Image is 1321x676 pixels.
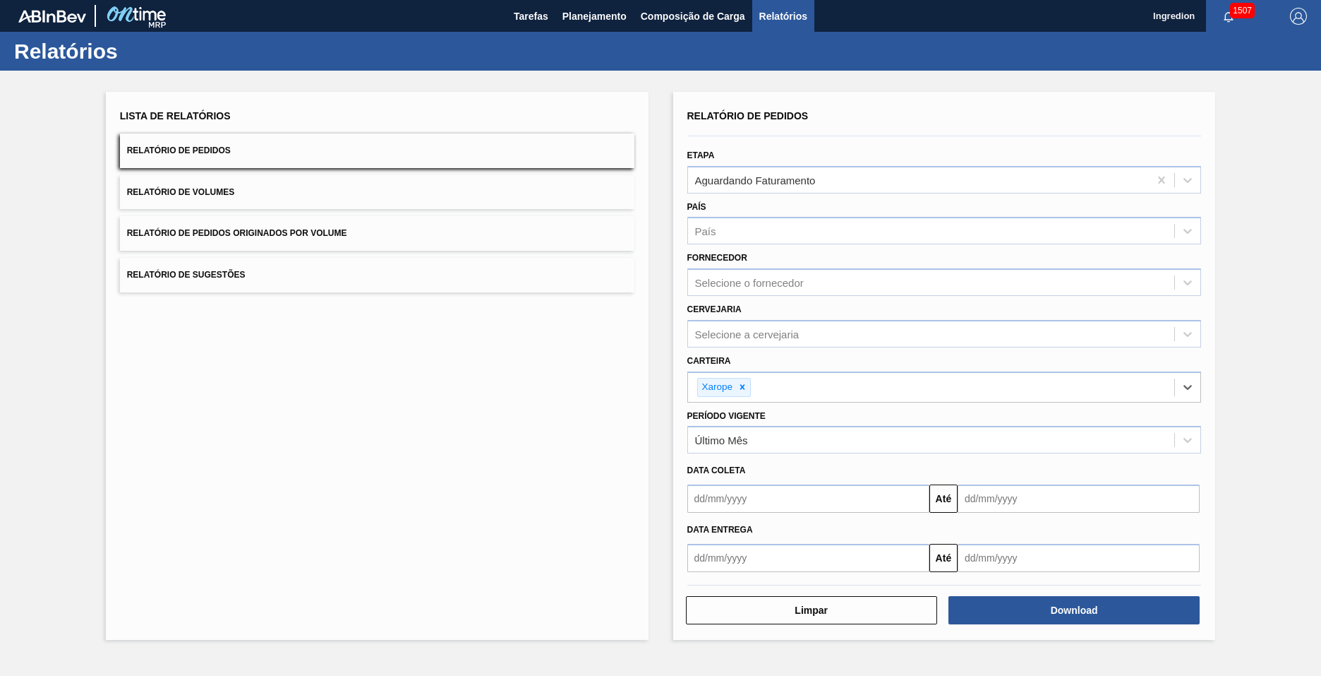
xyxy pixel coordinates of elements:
h1: Relatórios [14,43,265,59]
button: Até [929,485,958,513]
div: Aguardando Faturamento [695,174,816,186]
span: Lista de Relatórios [120,110,231,121]
button: Relatório de Pedidos Originados por Volume [120,216,634,251]
label: Etapa [687,150,715,160]
label: Cervejaria [687,304,742,314]
input: dd/mm/yyyy [687,544,929,572]
span: Relatório de Pedidos Originados por Volume [127,228,347,238]
span: Data entrega [687,525,753,535]
span: Tarefas [514,8,548,25]
button: Relatório de Pedidos [120,134,634,168]
button: Download [948,596,1200,624]
span: Relatório de Pedidos [127,146,231,155]
span: Relatório de Sugestões [127,270,246,280]
label: Período Vigente [687,411,766,421]
button: Notificações [1206,6,1251,26]
span: Composição de Carga [641,8,745,25]
span: Relatório de Volumes [127,187,234,197]
label: País [687,202,706,212]
span: Relatório de Pedidos [687,110,809,121]
input: dd/mm/yyyy [958,485,1200,513]
button: Até [929,544,958,572]
span: Data coleta [687,466,746,475]
span: Relatórios [759,8,807,25]
input: dd/mm/yyyy [958,544,1200,572]
div: Selecione o fornecedor [695,277,804,289]
img: Logout [1290,8,1307,25]
img: TNhmsLtSVTkK8tSr43FrP2fwEKptu5GPRR3wAAAABJRU5ErkJggg== [18,10,86,23]
div: País [695,225,716,237]
label: Carteira [687,356,731,366]
label: Fornecedor [687,253,747,263]
div: Xarope [698,379,735,396]
span: 1507 [1230,3,1255,18]
input: dd/mm/yyyy [687,485,929,513]
button: Relatório de Sugestões [120,258,634,292]
span: Planejamento [562,8,627,25]
button: Relatório de Volumes [120,175,634,210]
div: Selecione a cervejaria [695,328,800,340]
button: Limpar [686,596,937,624]
div: Último Mês [695,434,748,446]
